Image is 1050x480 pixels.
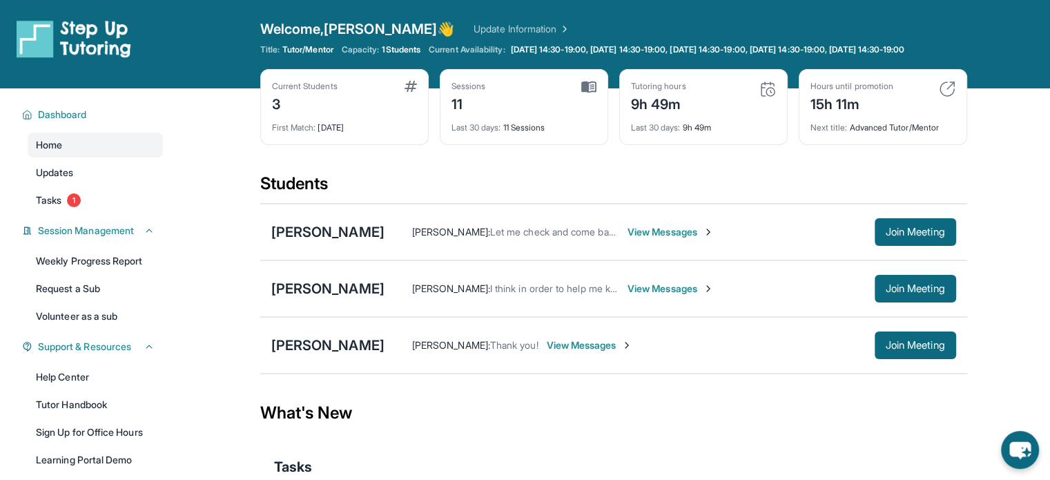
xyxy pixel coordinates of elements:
span: Updates [36,166,74,180]
div: Advanced Tutor/Mentor [810,114,955,133]
div: Hours until promotion [810,81,893,92]
div: 11 Sessions [451,114,596,133]
span: Tutor/Mentor [282,44,333,55]
button: Support & Resources [32,340,155,354]
span: Let me check and come back to you. [490,226,650,238]
div: 3 [272,92,338,114]
span: Home [36,138,62,152]
div: [DATE] [272,114,417,133]
div: 15h 11m [810,92,893,114]
button: Join Meeting [875,218,956,246]
span: Tasks [274,457,312,477]
img: card [759,81,776,97]
img: Chevron-Right [703,227,714,238]
span: Welcome, [PERSON_NAME] 👋 [260,19,455,39]
span: View Messages [628,282,714,296]
img: card [939,81,955,97]
span: Join Meeting [886,228,945,236]
a: Help Center [28,365,163,390]
div: 9h 49m [631,114,776,133]
a: Home [28,133,163,157]
span: View Messages [628,225,714,239]
img: Chevron-Right [621,340,632,351]
a: Updates [28,160,163,185]
span: [DATE] 14:30-19:00, [DATE] 14:30-19:00, [DATE] 14:30-19:00, [DATE] 14:30-19:00, [DATE] 14:30-19:00 [511,44,905,55]
span: Last 30 days : [631,122,681,133]
div: 9h 49m [631,92,686,114]
div: Students [260,173,967,203]
span: [PERSON_NAME] : [412,339,490,351]
button: Join Meeting [875,275,956,303]
span: Title: [260,44,280,55]
div: Tutoring hours [631,81,686,92]
a: Tutor Handbook [28,392,163,417]
a: Weekly Progress Report [28,249,163,273]
a: Request a Sub [28,276,163,301]
a: [DATE] 14:30-19:00, [DATE] 14:30-19:00, [DATE] 14:30-19:00, [DATE] 14:30-19:00, [DATE] 14:30-19:00 [508,44,908,55]
span: 1 Students [382,44,420,55]
span: Tasks [36,193,61,207]
span: Capacity: [342,44,380,55]
img: Chevron Right [556,22,570,36]
img: logo [17,19,131,58]
div: Sessions [451,81,486,92]
span: Last 30 days : [451,122,501,133]
span: Support & Resources [38,340,131,354]
div: What's New [260,383,967,443]
button: Join Meeting [875,332,956,359]
span: 1 [67,193,81,207]
span: View Messages [547,338,633,352]
a: Update Information [474,22,570,36]
div: 11 [451,92,486,114]
span: [PERSON_NAME] : [412,282,490,294]
img: card [405,81,417,92]
span: Session Management [38,224,134,238]
span: First Match : [272,122,316,133]
span: Join Meeting [886,285,945,293]
span: Join Meeting [886,341,945,349]
div: [PERSON_NAME] [271,336,385,355]
span: Dashboard [38,108,87,122]
a: Tasks1 [28,188,163,213]
span: Thank you! [490,339,538,351]
div: [PERSON_NAME] [271,279,385,298]
span: Next title : [810,122,848,133]
a: Sign Up for Office Hours [28,420,163,445]
img: card [581,81,596,93]
button: Dashboard [32,108,155,122]
button: chat-button [1001,431,1039,469]
span: Current Availability: [429,44,505,55]
a: Volunteer as a sub [28,304,163,329]
button: Session Management [32,224,155,238]
img: Chevron-Right [703,283,714,294]
div: Current Students [272,81,338,92]
a: Learning Portal Demo [28,448,163,472]
span: [PERSON_NAME] : [412,226,490,238]
div: [PERSON_NAME] [271,222,385,242]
